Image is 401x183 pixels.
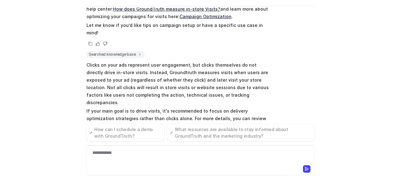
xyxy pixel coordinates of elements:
a: Campaign Optimization [180,14,232,19]
p: Clicks on your ads represent user engagement, but clicks themselves do not directly drive in-stor... [86,61,270,106]
p: If your main goal is to drive visits, it's recommended to focus on delivery optimization strategi... [86,107,270,137]
span: Searched knowledge base [86,51,144,58]
a: How does GroundTruth measure in-store Visits? [113,6,220,12]
button: What resources are available to stay informed about GroundTruth and the marketing industry? [167,124,315,141]
button: How can I schedule a demo with GroundTruth? [86,124,164,141]
p: Let me know if you’d like tips on campaign setup or have a specific use case in mind! [86,22,270,37]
